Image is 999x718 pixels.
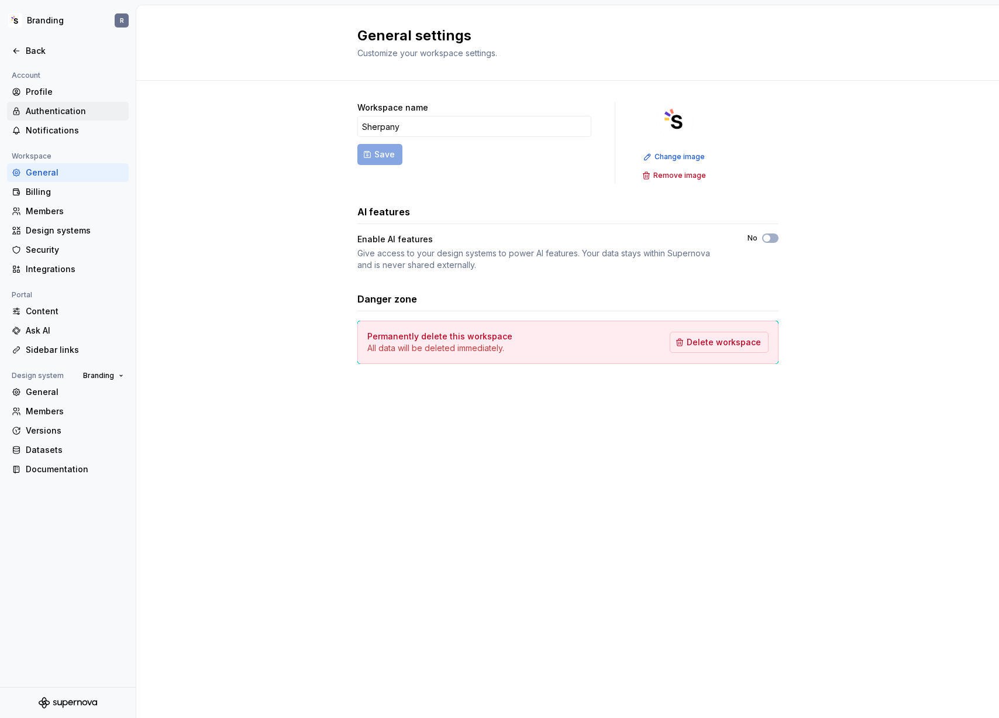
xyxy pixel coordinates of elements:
[26,105,124,117] div: Authentication
[26,125,124,136] div: Notifications
[7,202,129,221] a: Members
[26,425,124,437] div: Versions
[357,233,726,245] div: Enable AI features
[653,171,706,180] span: Remove image
[7,83,129,101] a: Profile
[7,42,129,60] a: Back
[7,402,129,421] a: Members
[367,342,512,354] p: All data will be deleted immediately.
[7,441,129,459] a: Datasets
[26,406,124,417] div: Members
[7,341,129,359] a: Sidebar links
[670,332,769,353] button: Delete workspace
[7,102,129,121] a: Authentication
[357,48,497,58] span: Customize your workspace settings.
[26,186,124,198] div: Billing
[26,386,124,398] div: General
[26,263,124,275] div: Integrations
[367,331,512,342] h4: Permanently delete this workspace
[26,444,124,456] div: Datasets
[7,421,129,440] a: Versions
[7,383,129,401] a: General
[7,260,129,279] a: Integrations
[357,292,417,306] h3: Danger zone
[7,163,129,182] a: General
[687,336,761,348] span: Delete workspace
[747,233,757,243] label: No
[656,102,694,139] img: 6d3517f2-c9be-42ef-a17d-43333b4a1852.png
[7,288,37,302] div: Portal
[357,205,410,219] h3: AI features
[26,244,124,256] div: Security
[7,321,129,340] a: Ask AI
[2,8,133,33] button: BrandingR
[357,26,764,45] h2: General settings
[39,697,97,709] svg: Supernova Logo
[7,68,45,83] div: Account
[26,225,124,236] div: Design systems
[26,205,124,217] div: Members
[7,241,129,259] a: Security
[7,460,129,479] a: Documentation
[8,13,22,28] img: 6d3517f2-c9be-42ef-a17d-43333b4a1852.png
[26,167,124,178] div: General
[357,248,726,271] div: Give access to your design systems to power AI features. Your data stays within Supernova and is ...
[640,149,710,165] button: Change image
[7,221,129,240] a: Design systems
[7,302,129,321] a: Content
[120,16,124,25] div: R
[26,463,124,475] div: Documentation
[26,305,124,317] div: Content
[7,149,56,163] div: Workspace
[26,325,124,336] div: Ask AI
[26,344,124,356] div: Sidebar links
[7,183,129,201] a: Billing
[26,86,124,98] div: Profile
[357,102,428,114] label: Workspace name
[654,152,705,162] span: Change image
[7,369,68,383] div: Design system
[7,121,129,140] a: Notifications
[83,371,114,380] span: Branding
[26,45,124,57] div: Back
[639,167,711,184] button: Remove image
[27,15,64,26] div: Branding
